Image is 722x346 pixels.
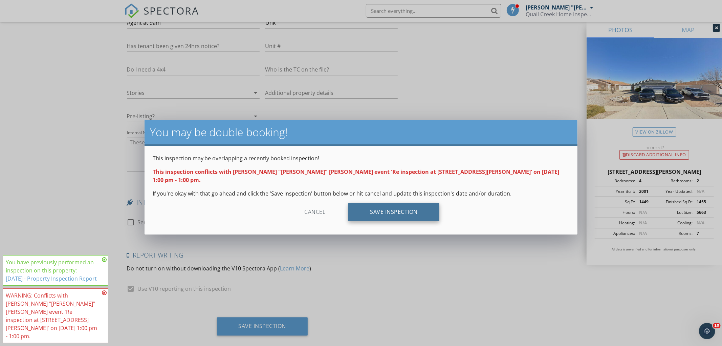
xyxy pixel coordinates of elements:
div: Save Inspection [348,203,439,221]
span: 10 [713,323,721,328]
iframe: Intercom live chat [699,323,715,339]
div: Cancel [283,203,347,221]
div: WARNING: Conflicts with [PERSON_NAME] "[PERSON_NAME]" [PERSON_NAME] event 'Re inspection at [STRE... [6,291,100,340]
p: If you're okay with that go ahead and click the 'Save Inspection' button below or hit cancel and ... [153,189,570,198]
a: [DATE] - Property Inspection Report [6,275,97,282]
p: This inspection may be overlapping a recently booked inspection! [153,154,570,162]
h2: You may be double booking! [150,125,572,139]
div: You have previously performed an inspection on this property: [6,258,100,283]
strong: This inspection conflicts with [PERSON_NAME] "[PERSON_NAME]" [PERSON_NAME] event 'Re inspection a... [153,168,560,184]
